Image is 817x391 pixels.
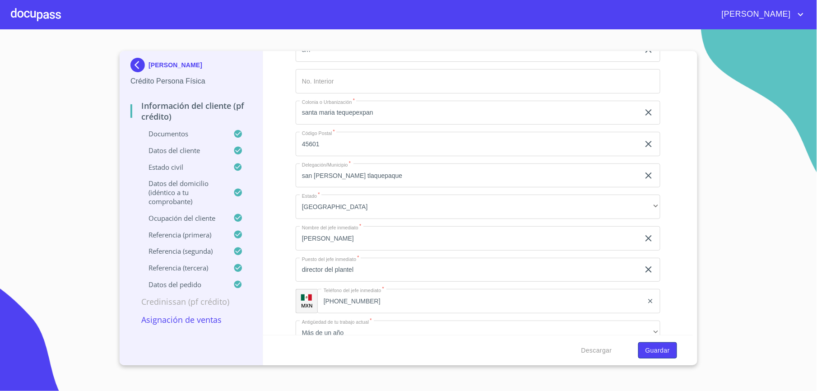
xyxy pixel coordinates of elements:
[643,170,654,181] button: clear input
[578,342,616,359] button: Descargar
[130,58,149,72] img: Docupass spot blue
[130,247,233,256] p: Referencia (segunda)
[638,342,677,359] button: Guardar
[645,345,670,356] span: Guardar
[130,296,252,307] p: Credinissan (PF crédito)
[643,264,654,275] button: clear input
[130,129,233,138] p: Documentos
[130,58,252,76] div: [PERSON_NAME]
[296,195,660,219] div: [GEOGRAPHIC_DATA]
[130,179,233,206] p: Datos del domicilio (idéntico a tu comprobante)
[130,314,252,325] p: Asignación de Ventas
[301,294,312,301] img: R93DlvwvvjP9fbrDwZeCRYBHk45OWMq+AAOlFVsxT89f82nwPLnD58IP7+ANJEaWYhP0Tx8kkA0WlQMPQsAAgwAOmBj20AXj6...
[130,230,233,239] p: Referencia (primera)
[296,321,660,345] div: Más de un año
[715,7,806,22] button: account of current user
[715,7,795,22] span: [PERSON_NAME]
[130,100,252,122] p: Información del cliente (PF crédito)
[647,298,654,305] button: clear input
[130,146,233,155] p: Datos del cliente
[149,61,202,69] p: [PERSON_NAME]
[130,280,233,289] p: Datos del pedido
[643,233,654,244] button: clear input
[130,76,252,87] p: Crédito Persona Física
[643,139,654,149] button: clear input
[301,302,313,309] p: MXN
[130,163,233,172] p: Estado Civil
[130,263,233,272] p: Referencia (tercera)
[130,214,233,223] p: Ocupación del Cliente
[643,107,654,118] button: clear input
[581,345,612,356] span: Descargar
